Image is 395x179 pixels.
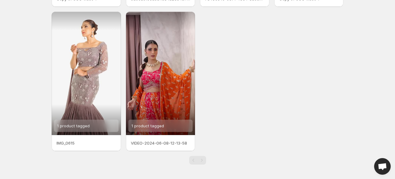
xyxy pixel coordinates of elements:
p: VIDEO-2024-06-08-12-13-58 [131,140,190,146]
span: 1 product tagged [131,123,164,128]
a: Open chat [374,158,391,175]
span: 1 product tagged [57,123,90,128]
nav: Pagination [189,156,206,165]
p: IMG_0615 [57,140,116,146]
